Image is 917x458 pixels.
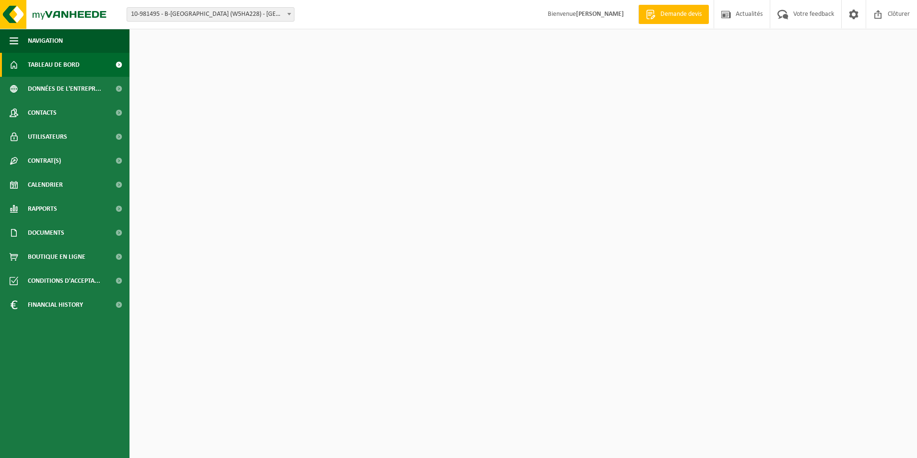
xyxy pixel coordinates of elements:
[28,269,100,293] span: Conditions d'accepta...
[127,8,294,21] span: 10-981495 - B-ST GARE MARCHIENNE AU PONT (W5HA228) - MARCHIENNE-AU-PONT
[28,29,63,53] span: Navigation
[28,293,83,317] span: Financial History
[28,173,63,197] span: Calendrier
[638,5,709,24] a: Demande devis
[28,125,67,149] span: Utilisateurs
[28,149,61,173] span: Contrat(s)
[28,101,57,125] span: Contacts
[658,10,704,19] span: Demande devis
[28,53,80,77] span: Tableau de bord
[28,245,85,269] span: Boutique en ligne
[576,11,624,18] strong: [PERSON_NAME]
[127,7,294,22] span: 10-981495 - B-ST GARE MARCHIENNE AU PONT (W5HA228) - MARCHIENNE-AU-PONT
[28,77,101,101] span: Données de l'entrepr...
[28,221,64,245] span: Documents
[28,197,57,221] span: Rapports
